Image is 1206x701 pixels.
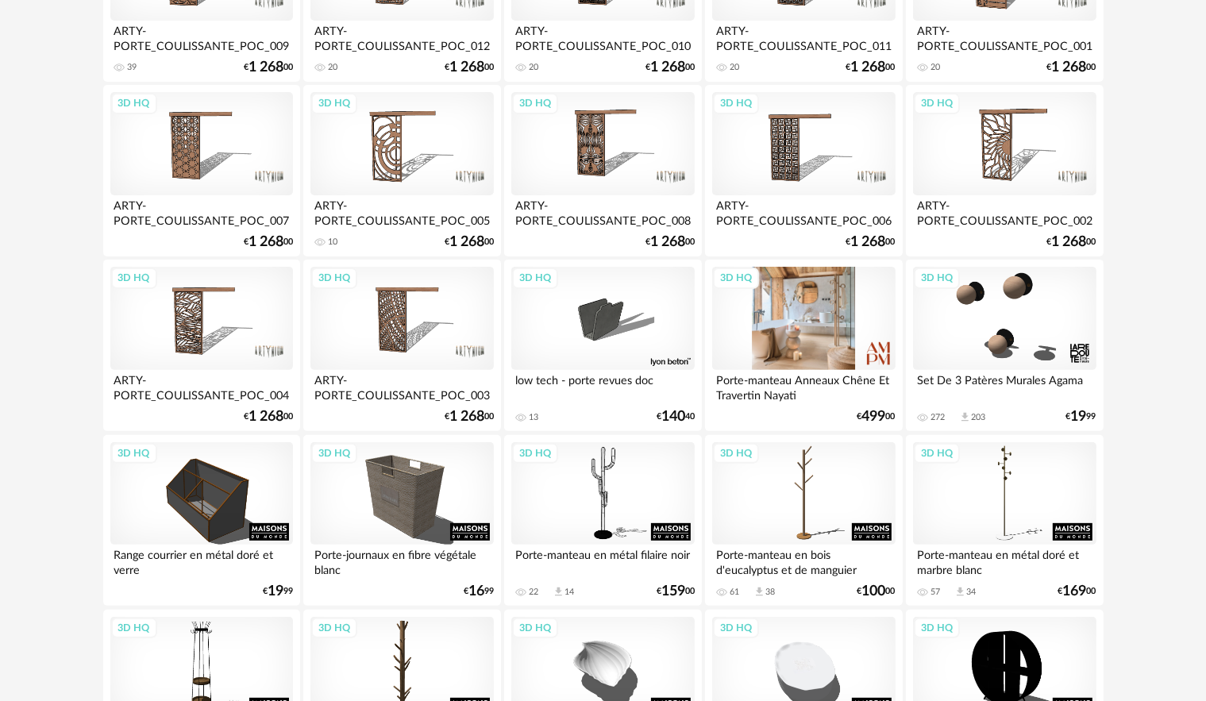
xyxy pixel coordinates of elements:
[657,586,695,597] div: € 00
[1063,586,1087,597] span: 169
[311,443,357,464] div: 3D HQ
[445,411,494,422] div: € 00
[959,411,971,423] span: Download icon
[504,260,701,431] a: 3D HQ low tech - porte revues doc 13 €14040
[645,237,695,248] div: € 00
[311,93,357,114] div: 3D HQ
[705,260,902,431] a: 3D HQ Porte-manteau Anneaux Chêne Et Travertin Nayati €49900
[111,93,157,114] div: 3D HQ
[712,195,895,227] div: ARTY-PORTE_COULISSANTE_POC_006_2200X1100_BAMBOU
[303,85,500,256] a: 3D HQ ARTY-PORTE_COULISSANTE_POC_005_2200X1100_BAMBOU 10 €1 26800
[705,85,902,256] a: 3D HQ ARTY-PORTE_COULISSANTE_POC_006_2200X1100_BAMBOU €1 26800
[111,443,157,464] div: 3D HQ
[862,586,886,597] span: 100
[529,587,538,598] div: 22
[753,586,765,598] span: Download icon
[512,618,558,638] div: 3D HQ
[931,587,940,598] div: 57
[914,268,960,288] div: 3D HQ
[730,587,739,598] div: 61
[650,62,685,73] span: 1 268
[249,411,283,422] span: 1 268
[529,62,538,73] div: 20
[103,260,300,431] a: 3D HQ ARTY-PORTE_COULISSANTE_POC_004_2200X1100_BAMBOU €1 26800
[512,268,558,288] div: 3D HQ
[111,268,157,288] div: 3D HQ
[311,268,357,288] div: 3D HQ
[713,93,759,114] div: 3D HQ
[846,237,896,248] div: € 00
[110,370,293,402] div: ARTY-PORTE_COULISSANTE_POC_004_2200X1100_BAMBOU
[1052,237,1087,248] span: 1 268
[328,237,337,248] div: 10
[249,62,283,73] span: 1 268
[914,443,960,464] div: 3D HQ
[661,586,685,597] span: 159
[931,62,940,73] div: 20
[303,260,500,431] a: 3D HQ ARTY-PORTE_COULISSANTE_POC_003_2200X1100_BAMBOU €1 26800
[449,411,484,422] span: 1 268
[449,237,484,248] span: 1 268
[846,62,896,73] div: € 00
[445,237,494,248] div: € 00
[512,93,558,114] div: 3D HQ
[110,21,293,52] div: ARTY-PORTE_COULISSANTE_POC_009_2200X1100_BAMBOU
[110,545,293,576] div: Range courrier en métal doré et verre
[110,195,293,227] div: ARTY-PORTE_COULISSANTE_POC_007_2200X1100_BAMBOU
[913,545,1096,576] div: Porte-manteau en métal doré et marbre blanc
[857,586,896,597] div: € 00
[661,411,685,422] span: 140
[851,62,886,73] span: 1 268
[1071,411,1087,422] span: 19
[468,586,484,597] span: 16
[913,370,1096,402] div: Set De 3 Patères Murales Agama
[931,412,945,423] div: 272
[914,618,960,638] div: 3D HQ
[857,411,896,422] div: € 00
[712,21,895,52] div: ARTY-PORTE_COULISSANTE_POC_011_2200X1100_BAMBOU
[650,237,685,248] span: 1 268
[310,195,493,227] div: ARTY-PORTE_COULISSANTE_POC_005_2200X1100_BAMBOU
[103,85,300,256] a: 3D HQ ARTY-PORTE_COULISSANTE_POC_007_2200X1100_BAMBOU €1 26800
[328,62,337,73] div: 20
[244,62,293,73] div: € 00
[645,62,695,73] div: € 00
[310,21,493,52] div: ARTY-PORTE_COULISSANTE_POC_012_2200X1100_BAMBOU
[263,586,293,597] div: € 99
[529,412,538,423] div: 13
[913,21,1096,52] div: ARTY-PORTE_COULISSANTE_POC_001_2200X1100_BAMBOU
[310,545,493,576] div: Porte-journaux en fibre végétale blanc
[445,62,494,73] div: € 00
[906,435,1103,607] a: 3D HQ Porte-manteau en métal doré et marbre blanc 57 Download icon 34 €16900
[712,545,895,576] div: Porte-manteau en bois d'eucalyptus et de manguier
[971,412,985,423] div: 203
[268,586,283,597] span: 19
[111,618,157,638] div: 3D HQ
[1066,411,1096,422] div: € 99
[504,85,701,256] a: 3D HQ ARTY-PORTE_COULISSANTE_POC_008_2200X1100_BAMBOU €1 26800
[705,435,902,607] a: 3D HQ Porte-manteau en bois d'eucalyptus et de manguier 61 Download icon 38 €10000
[966,587,976,598] div: 34
[730,62,739,73] div: 20
[103,435,300,607] a: 3D HQ Range courrier en métal doré et verre €1999
[906,260,1103,431] a: 3D HQ Set De 3 Patères Murales Agama 272 Download icon 203 €1999
[249,237,283,248] span: 1 268
[862,411,886,422] span: 499
[512,443,558,464] div: 3D HQ
[504,435,701,607] a: 3D HQ Porte-manteau en métal filaire noir 22 Download icon 14 €15900
[1058,586,1096,597] div: € 00
[310,370,493,402] div: ARTY-PORTE_COULISSANTE_POC_003_2200X1100_BAMBOU
[464,586,494,597] div: € 99
[713,268,759,288] div: 3D HQ
[303,435,500,607] a: 3D HQ Porte-journaux en fibre végétale blanc €1699
[913,195,1096,227] div: ARTY-PORTE_COULISSANTE_POC_002_2200X1100_BAMBOU
[564,587,574,598] div: 14
[1047,62,1096,73] div: € 00
[1047,237,1096,248] div: € 00
[657,411,695,422] div: € 40
[712,370,895,402] div: Porte-manteau Anneaux Chêne Et Travertin Nayati
[511,21,694,52] div: ARTY-PORTE_COULISSANTE_POC_010_2200X1100_BAMBOU
[244,411,293,422] div: € 00
[311,618,357,638] div: 3D HQ
[713,443,759,464] div: 3D HQ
